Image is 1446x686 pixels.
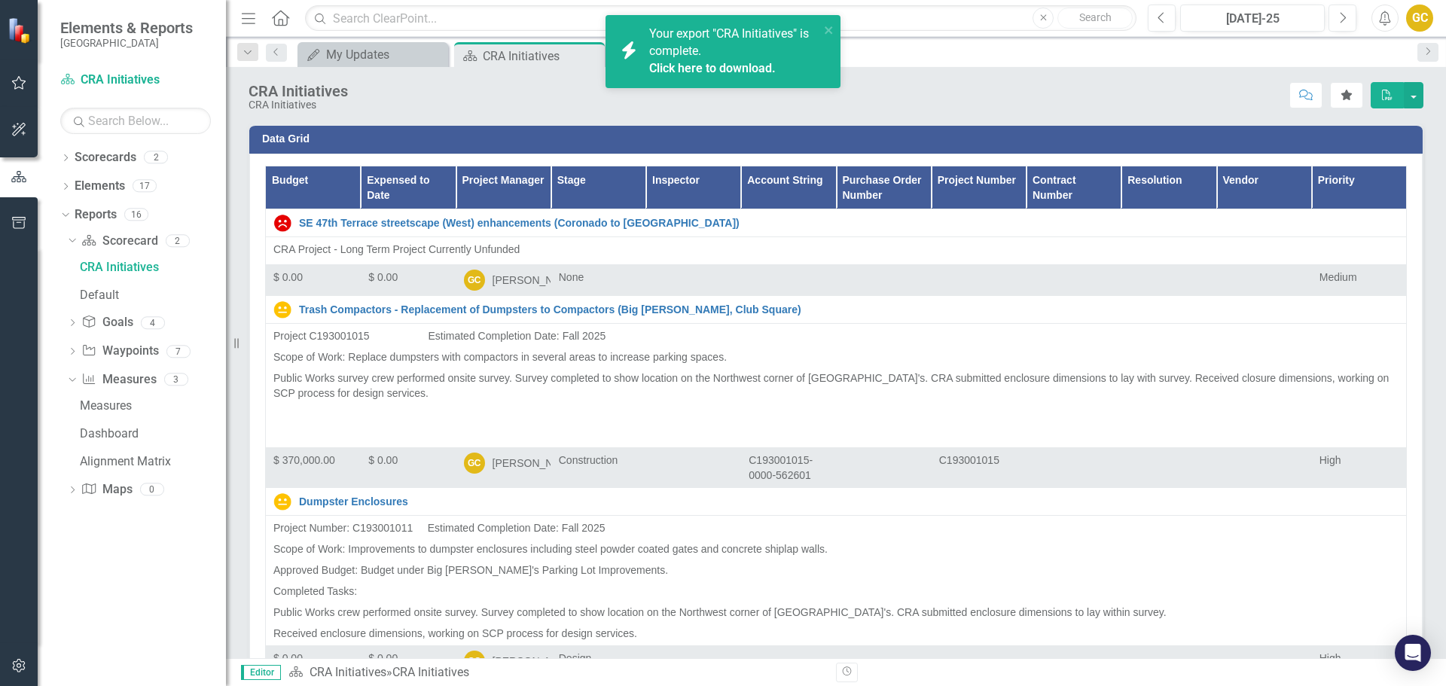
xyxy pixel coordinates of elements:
[931,265,1026,296] td: Double-Click to Edit
[273,492,291,511] img: In Progress
[266,324,1407,448] td: Double-Click to Edit
[1395,635,1431,671] div: Open Intercom Messenger
[299,304,1399,316] a: Trash Compactors - Replacement of Dumpsters to Compactors (Big [PERSON_NAME], Club Square)
[266,209,1407,237] td: Double-Click to Edit Right Click for Context Menu
[299,218,1399,229] a: SE 47th Terrace streetscape (West) enhancements (Coronado to [GEOGRAPHIC_DATA])
[368,652,398,664] span: $ 0.00
[493,456,579,471] div: [PERSON_NAME]
[76,450,226,474] a: Alignment Matrix
[273,346,1399,367] p: Scope of Work: Replace dumpsters with compactors in several areas to increase parking spaces.
[392,665,469,679] div: CRA Initiatives
[249,83,348,99] div: CRA Initiatives
[140,483,164,496] div: 0
[1319,271,1357,283] span: Medium
[81,343,158,360] a: Waypoints
[551,448,645,488] td: Double-Click to Edit
[551,646,645,677] td: Double-Click to Edit
[836,448,931,488] td: Double-Click to Edit
[273,623,1399,641] p: Received enclosure dimensions, working on SCP process for design services.
[646,646,741,677] td: Double-Click to Edit
[456,646,551,677] td: Double-Click to Edit
[559,652,592,664] span: Design
[266,488,1407,516] td: Double-Click to Edit Right Click for Context Menu
[273,602,1399,623] p: Public Works crew performed onsite survey. Survey completed to show location on the Northwest cor...
[164,373,188,386] div: 3
[1027,448,1121,488] td: Double-Click to Edit
[1027,265,1121,296] td: Double-Click to Edit
[80,427,226,441] div: Dashboard
[1057,8,1133,29] button: Search
[551,265,645,296] td: Double-Click to Edit
[80,261,226,274] div: CRA Initiatives
[559,271,584,283] span: None
[75,206,117,224] a: Reports
[646,448,741,488] td: Double-Click to Edit
[1319,454,1341,466] span: High
[559,454,618,466] span: Construction
[493,273,579,288] div: [PERSON_NAME]
[464,270,485,291] div: GC
[368,271,398,283] span: $ 0.00
[464,651,485,672] div: GC
[939,454,999,466] span: C193001015
[80,455,226,468] div: Alignment Matrix
[1185,10,1319,28] div: [DATE]-25
[273,559,1399,581] p: Approved Budget: Budget under Big [PERSON_NAME]'s Parking Lot Improvements.
[361,265,456,296] td: Double-Click to Edit
[8,17,34,43] img: ClearPoint Strategy
[266,516,1407,646] td: Double-Click to Edit
[273,652,303,664] span: $ 0.00
[1311,265,1406,296] td: Double-Click to Edit
[1180,5,1325,32] button: [DATE]-25
[81,371,156,389] a: Measures
[456,448,551,488] td: Double-Click to Edit
[76,255,226,279] a: CRA Initiatives
[273,214,291,232] img: Not Started
[646,265,741,296] td: Double-Click to Edit
[81,481,132,498] a: Maps
[81,314,133,331] a: Goals
[273,581,1399,602] p: Completed Tasks:
[273,454,335,466] span: $ 370,000.00
[464,453,485,474] div: GC
[1121,448,1216,488] td: Double-Click to Edit
[931,646,1026,677] td: Double-Click to Edit
[299,496,1399,508] a: Dumpster Enclosures
[1406,5,1433,32] div: GC
[1319,652,1341,664] span: High
[75,149,136,166] a: Scorecards
[824,21,834,38] button: close
[273,520,1399,538] p: Project Number: C193001011 Estimated Completion Date: Fall 2025
[166,345,191,358] div: 7
[493,654,579,669] div: [PERSON_NAME]
[266,448,361,488] td: Double-Click to Edit
[1121,646,1216,677] td: Double-Click to Edit
[273,367,1399,404] p: Public Works survey crew performed onsite survey. Survey completed to show location on the Northw...
[75,178,125,195] a: Elements
[1216,265,1311,296] td: Double-Click to Edit
[144,151,168,164] div: 2
[60,72,211,89] a: CRA Initiatives
[241,665,281,680] span: Editor
[141,316,165,329] div: 4
[60,37,193,49] small: [GEOGRAPHIC_DATA]
[649,26,816,78] span: Your export "CRA Initiatives" is complete.
[266,646,361,677] td: Double-Click to Edit
[166,234,190,247] div: 2
[741,448,836,488] td: Double-Click to Edit
[361,646,456,677] td: Double-Click to Edit
[80,399,226,413] div: Measures
[133,180,157,193] div: 17
[60,19,193,37] span: Elements & Reports
[262,133,1415,145] h3: Data Grid
[1027,646,1121,677] td: Double-Click to Edit
[273,300,291,319] img: In Progress
[326,45,444,64] div: My Updates
[1216,448,1311,488] td: Double-Click to Edit
[456,265,551,296] td: Double-Click to Edit
[76,422,226,446] a: Dashboard
[124,208,148,221] div: 16
[741,265,836,296] td: Double-Click to Edit
[361,448,456,488] td: Double-Click to Edit
[266,237,1407,265] td: Double-Click to Edit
